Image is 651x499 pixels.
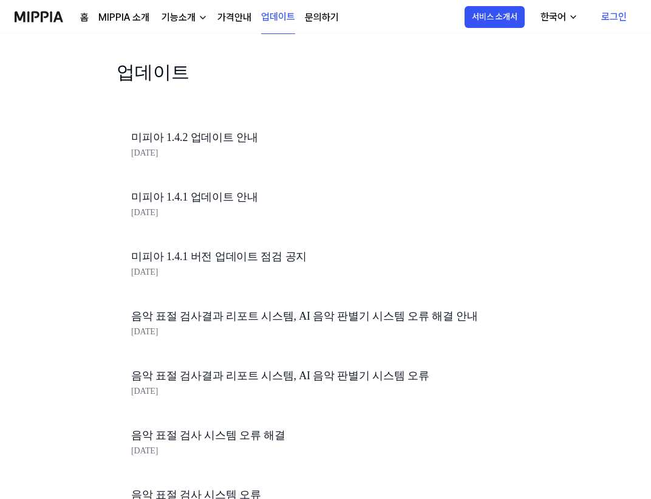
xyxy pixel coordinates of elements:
a: 홈 [80,10,89,25]
div: [DATE] [131,206,544,219]
div: [DATE] [131,385,544,398]
a: 가격안내 [217,10,251,25]
a: MIPPIA 소개 [98,10,149,25]
div: [DATE] [131,325,544,339]
div: 한국어 [538,10,568,24]
a: 음악 표절 검사결과 리포트 시스템, AI 음악 판별기 시스템 오류 해결 안내 [131,308,544,325]
a: 문의하기 [305,10,339,25]
div: 기능소개 [159,10,198,25]
a: 음악 표절 검사결과 리포트 시스템, AI 음악 판별기 시스템 오류 [131,367,544,385]
div: [DATE] [131,146,544,160]
button: 한국어 [531,5,585,29]
a: 음악 표절 검사 시스템 오류 해결 [131,427,544,444]
div: 업데이트 [117,58,559,117]
a: 미피아 1.4.1 업데이트 안내 [131,188,544,206]
div: [DATE] [131,266,544,279]
img: down [198,13,208,22]
div: [DATE] [131,444,544,458]
button: 기능소개 [159,10,208,25]
a: 미피아 1.4.1 버전 업데이트 점검 공지 [131,248,544,266]
a: 업데이트 [261,1,295,34]
button: 서비스 소개서 [465,6,525,28]
a: 미피아 1.4.2 업데이트 안내 [131,129,544,146]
